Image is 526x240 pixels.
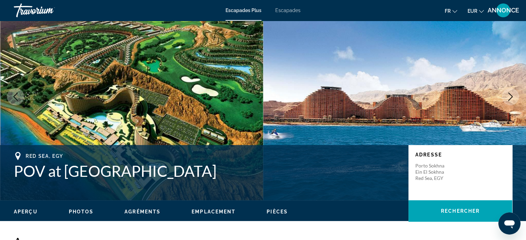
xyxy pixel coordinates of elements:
[468,6,484,16] button: Changer de devise
[267,209,288,215] button: Pièces
[415,163,471,181] p: Porto Sokhna Ein El Sokhna Red Sea, EGY
[494,3,512,18] button: Menu utilisateur
[445,8,451,14] font: fr
[14,162,402,180] h1: POV at [GEOGRAPHIC_DATA]
[498,212,520,234] iframe: Bouton pour lancer la fenêtre de messagerie
[124,209,160,215] button: Agréments
[14,1,83,19] a: Travorium
[275,8,301,13] a: Escapades
[69,209,94,215] button: Photos
[408,200,512,222] button: Rechercher
[415,152,505,157] p: Adresse
[445,6,457,16] button: Changer de langue
[468,8,477,14] font: EUR
[26,153,63,159] span: Red Sea, EGY
[502,88,519,105] button: Next image
[192,209,236,215] button: Emplacement
[488,7,519,14] font: ANNONCE
[441,208,480,214] span: Rechercher
[14,209,38,215] button: Aperçu
[225,8,261,13] a: Escapades Plus
[7,88,24,105] button: Previous image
